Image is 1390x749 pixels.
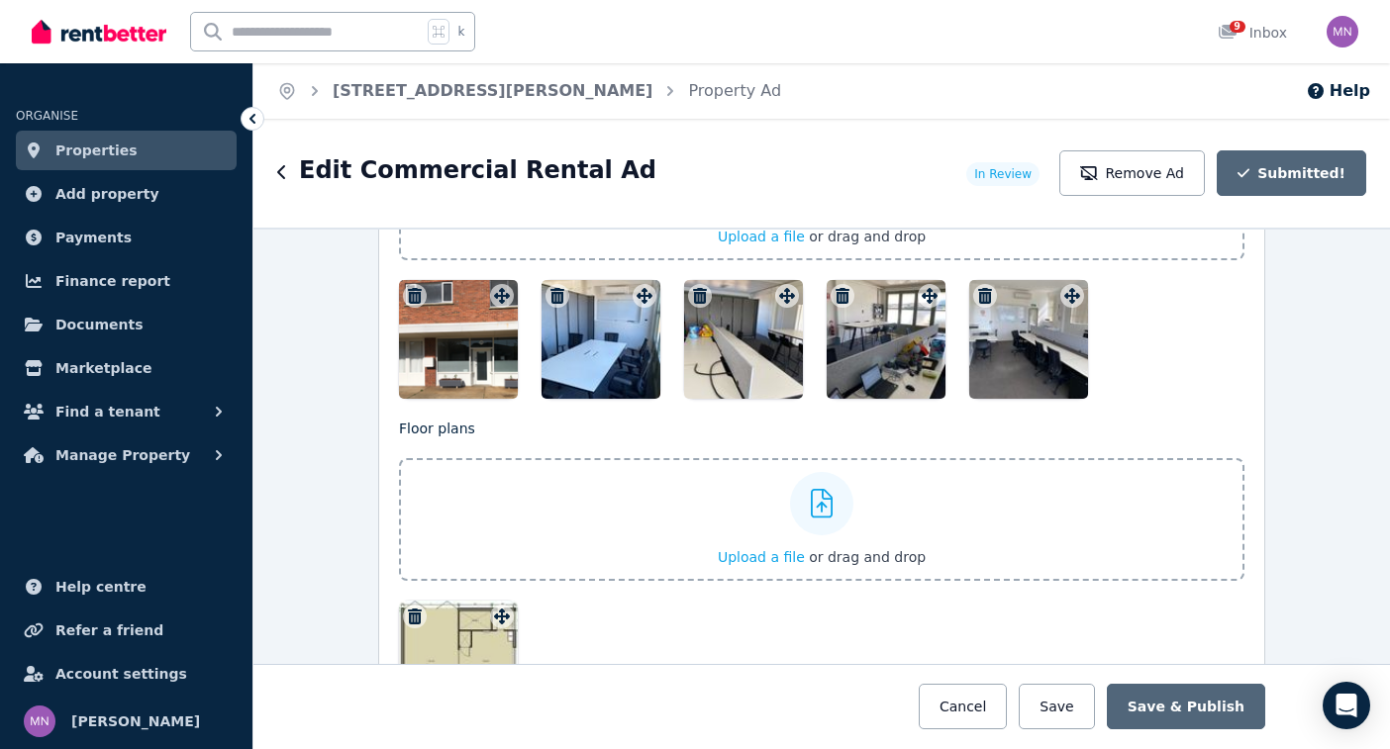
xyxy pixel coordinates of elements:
h1: Edit Commercial Rental Ad [299,154,656,186]
span: Upload a file [718,229,805,244]
span: Add property [55,182,159,206]
a: Help centre [16,567,237,607]
span: Documents [55,313,144,336]
a: Refer a friend [16,610,237,650]
span: or drag and drop [809,549,926,565]
p: Floor plans [399,419,1244,438]
span: Manage Property [55,443,190,467]
span: Properties [55,139,138,162]
span: Upload a file [718,549,805,565]
span: 9 [1230,21,1245,33]
img: RentBetter [32,17,166,47]
button: Upload a file or drag and drop [718,227,926,246]
button: Save & Publish [1107,684,1265,729]
a: Finance report [16,261,237,301]
span: Help centre [55,575,147,599]
button: Upload a file or drag and drop [718,547,926,567]
span: k [457,24,464,40]
span: ORGANISE [16,109,78,123]
span: [PERSON_NAME] [71,709,200,733]
span: Find a tenant [55,400,160,423]
a: Documents [16,305,237,344]
span: Finance report [55,269,170,293]
button: Manage Property [16,435,237,475]
button: Find a tenant [16,392,237,431]
a: Properties [16,131,237,170]
button: Cancel [919,684,1007,729]
a: Payments [16,218,237,257]
span: or drag and drop [809,229,926,244]
img: Mike N [1327,16,1358,47]
a: Property Ad [688,81,781,100]
a: Account settings [16,654,237,694]
span: Refer a friend [55,618,163,642]
span: In Review [974,166,1032,182]
span: Payments [55,226,132,249]
button: Help [1306,79,1370,103]
img: Mike N [24,705,55,737]
div: Open Intercom Messenger [1323,682,1370,729]
button: Submitted! [1217,150,1366,196]
button: Remove Ad [1059,150,1205,196]
a: Marketplace [16,348,237,388]
a: [STREET_ADDRESS][PERSON_NAME] [333,81,652,100]
a: Add property [16,174,237,214]
span: Marketplace [55,356,151,380]
button: Save [1019,684,1094,729]
div: Inbox [1218,23,1287,43]
nav: Breadcrumb [253,63,805,119]
span: Account settings [55,662,187,686]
